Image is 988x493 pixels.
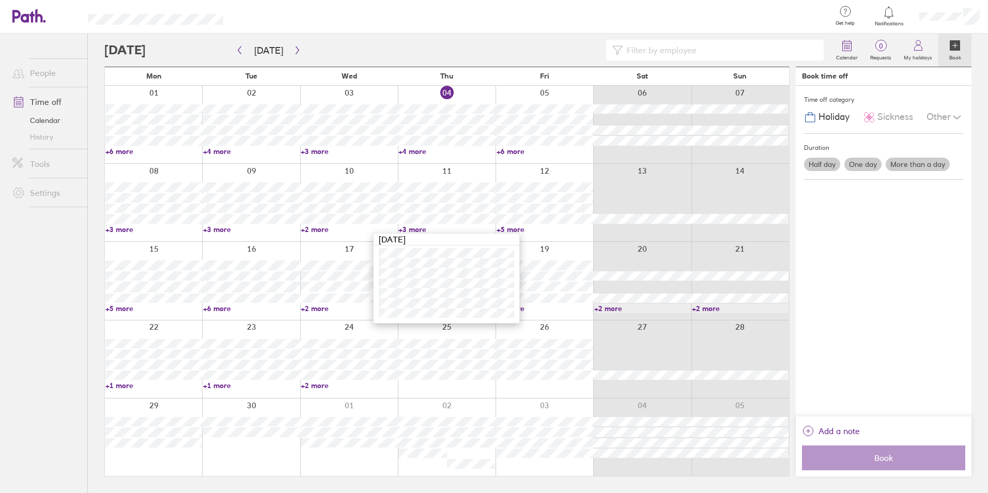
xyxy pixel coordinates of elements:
span: Mon [146,72,162,80]
label: Half day [804,158,840,171]
span: Sat [637,72,648,80]
a: +2 more [594,304,691,313]
a: Book [938,34,971,67]
a: Calendar [830,34,864,67]
span: Add a note [819,423,860,439]
a: +2 more [301,381,397,390]
span: Thu [440,72,453,80]
a: Tools [4,153,87,174]
a: +2 more [301,304,397,313]
div: Time off category [804,92,963,107]
a: +2 more [497,304,593,313]
a: +4 more [398,147,495,156]
a: +3 more [203,225,300,234]
a: +6 more [203,304,300,313]
a: My holidays [898,34,938,67]
div: Other [927,107,963,127]
a: +5 more [497,225,593,234]
a: +2 more [692,304,789,313]
a: History [4,129,87,145]
label: Calendar [830,52,864,61]
span: Book [809,453,958,463]
button: [DATE] [246,42,291,59]
a: Settings [4,182,87,203]
a: +3 more [398,225,495,234]
label: More than a day [886,158,950,171]
label: Requests [864,52,898,61]
label: One day [844,158,882,171]
a: +1 more [203,381,300,390]
button: Book [802,445,965,470]
a: +5 more [105,304,202,313]
div: [DATE] [374,234,519,245]
a: People [4,63,87,83]
a: +3 more [105,225,202,234]
span: Notifications [872,21,906,27]
button: Add a note [802,423,860,439]
a: 0Requests [864,34,898,67]
span: Holiday [819,112,850,122]
a: +6 more [105,147,202,156]
div: Book time off [802,72,848,80]
a: +3 more [301,147,397,156]
span: Sun [733,72,747,80]
span: Get help [828,20,862,26]
a: +2 more [301,225,397,234]
span: Fri [540,72,549,80]
a: Calendar [4,112,87,129]
span: Sickness [877,112,913,122]
a: +4 more [203,147,300,156]
label: My holidays [898,52,938,61]
input: Filter by employee [623,40,817,60]
span: Tue [245,72,257,80]
div: Duration [804,140,963,156]
a: +1 more [105,381,202,390]
span: Wed [342,72,357,80]
a: Notifications [872,5,906,27]
a: Time off [4,91,87,112]
a: +6 more [497,147,593,156]
label: Book [943,52,967,61]
span: 0 [864,42,898,50]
